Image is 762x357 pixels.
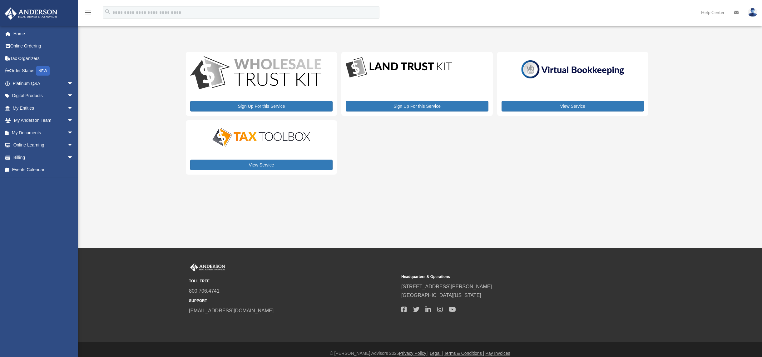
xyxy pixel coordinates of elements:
[190,101,333,112] a: Sign Up For this Service
[4,77,83,90] a: Platinum Q&Aarrow_drop_down
[4,90,80,102] a: Digital Productsarrow_drop_down
[189,308,274,313] a: [EMAIL_ADDRESS][DOMAIN_NAME]
[189,298,397,304] small: SUPPORT
[346,101,488,112] a: Sign Up For this Service
[84,9,92,16] i: menu
[190,160,333,170] a: View Service
[401,284,492,289] a: [STREET_ADDRESS][PERSON_NAME]
[4,164,83,176] a: Events Calendar
[67,151,80,164] span: arrow_drop_down
[67,90,80,102] span: arrow_drop_down
[4,102,83,114] a: My Entitiesarrow_drop_down
[190,56,321,91] img: WS-Trust-Kit-lgo-1.jpg
[104,8,111,15] i: search
[430,351,443,356] a: Legal |
[67,114,80,127] span: arrow_drop_down
[4,40,83,52] a: Online Ordering
[399,351,429,356] a: Privacy Policy |
[67,139,80,152] span: arrow_drop_down
[401,274,609,280] small: Headquarters & Operations
[502,101,644,112] a: View Service
[4,126,83,139] a: My Documentsarrow_drop_down
[189,278,397,285] small: TOLL FREE
[444,351,484,356] a: Terms & Conditions |
[4,27,83,40] a: Home
[189,263,226,271] img: Anderson Advisors Platinum Portal
[4,52,83,65] a: Tax Organizers
[4,114,83,127] a: My Anderson Teamarrow_drop_down
[4,65,83,77] a: Order StatusNEW
[67,77,80,90] span: arrow_drop_down
[4,139,83,151] a: Online Learningarrow_drop_down
[346,56,452,79] img: LandTrust_lgo-1.jpg
[36,66,50,76] div: NEW
[485,351,510,356] a: Pay Invoices
[84,11,92,16] a: menu
[67,126,80,139] span: arrow_drop_down
[401,293,481,298] a: [GEOGRAPHIC_DATA][US_STATE]
[189,288,220,294] a: 800.706.4741
[67,102,80,115] span: arrow_drop_down
[3,7,59,20] img: Anderson Advisors Platinum Portal
[4,151,83,164] a: Billingarrow_drop_down
[748,8,757,17] img: User Pic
